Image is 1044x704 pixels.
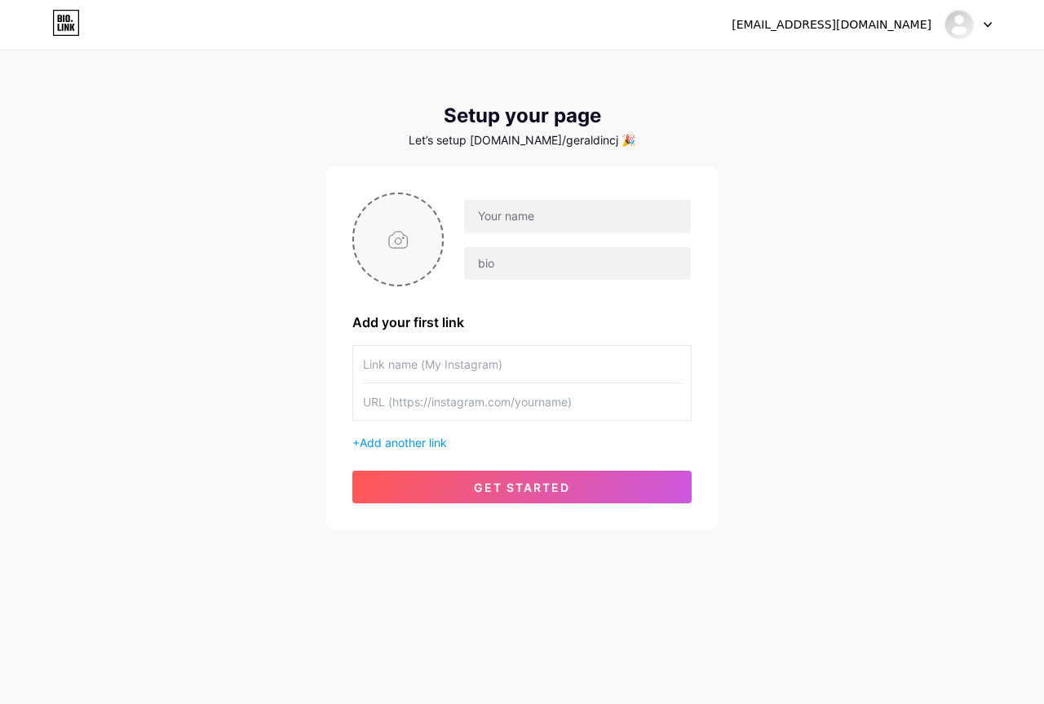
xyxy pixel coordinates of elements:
[474,480,570,494] span: get started
[464,247,691,280] input: bio
[944,9,975,40] img: Geraldine Ramirez
[732,16,931,33] div: [EMAIL_ADDRESS][DOMAIN_NAME]
[352,471,692,503] button: get started
[360,436,447,449] span: Add another link
[326,104,718,127] div: Setup your page
[352,312,692,332] div: Add your first link
[352,434,692,451] div: +
[326,134,718,147] div: Let’s setup [DOMAIN_NAME]/geraldincj 🎉
[363,383,681,420] input: URL (https://instagram.com/yourname)
[464,200,691,232] input: Your name
[363,346,681,383] input: Link name (My Instagram)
